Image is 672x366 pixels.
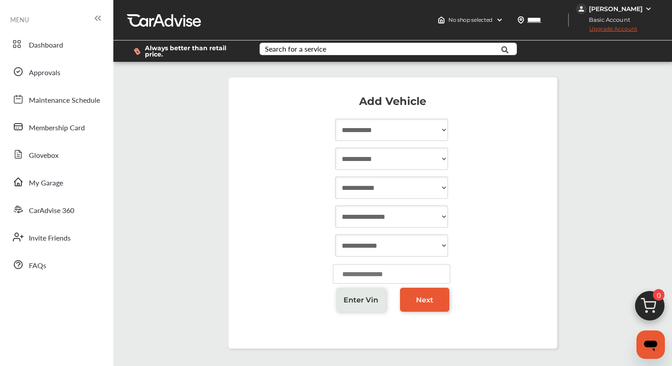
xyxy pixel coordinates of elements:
[29,260,46,272] span: FAQs
[134,48,140,55] img: dollor_label_vector.a70140d1.svg
[400,288,450,312] a: Next
[577,15,637,24] span: Basic Account
[8,198,104,221] a: CarAdvise 360
[496,16,503,24] img: header-down-arrow.9dd2ce7d.svg
[10,16,29,23] span: MENU
[29,40,63,51] span: Dashboard
[636,330,665,359] iframe: Button to launch messaging window
[237,97,548,106] p: Add Vehicle
[29,150,59,161] span: Glovebox
[29,95,100,106] span: Maintenance Schedule
[416,296,433,304] span: Next
[29,122,85,134] span: Membership Card
[8,143,104,166] a: Glovebox
[29,233,71,244] span: Invite Friends
[448,16,492,24] span: No shop selected
[29,67,60,79] span: Approvals
[576,25,637,36] span: Upgrade Account
[438,16,445,24] img: header-home-logo.8d720a4f.svg
[645,5,652,12] img: WGsFRI8htEPBVLJbROoPRyZpYNWhNONpIPPETTm6eUC0GeLEiAAAAAElFTkSuQmCC
[29,205,74,217] span: CarAdvise 360
[517,16,524,24] img: location_vector.a44bc228.svg
[344,296,378,304] span: Enter Vin
[8,88,104,111] a: Maintenance Schedule
[628,287,671,330] img: cart_icon.3d0951e8.svg
[8,170,104,193] a: My Garage
[145,45,245,57] span: Always better than retail price.
[589,5,643,13] div: [PERSON_NAME]
[8,115,104,138] a: Membership Card
[29,177,63,189] span: My Garage
[336,288,386,312] a: Enter Vin
[8,253,104,276] a: FAQs
[265,45,326,52] div: Search for a service
[8,32,104,56] a: Dashboard
[576,4,587,14] img: jVpblrzwTbfkPYzPPzSLxeg0AAAAASUVORK5CYII=
[8,60,104,83] a: Approvals
[653,289,664,301] span: 0
[8,225,104,249] a: Invite Friends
